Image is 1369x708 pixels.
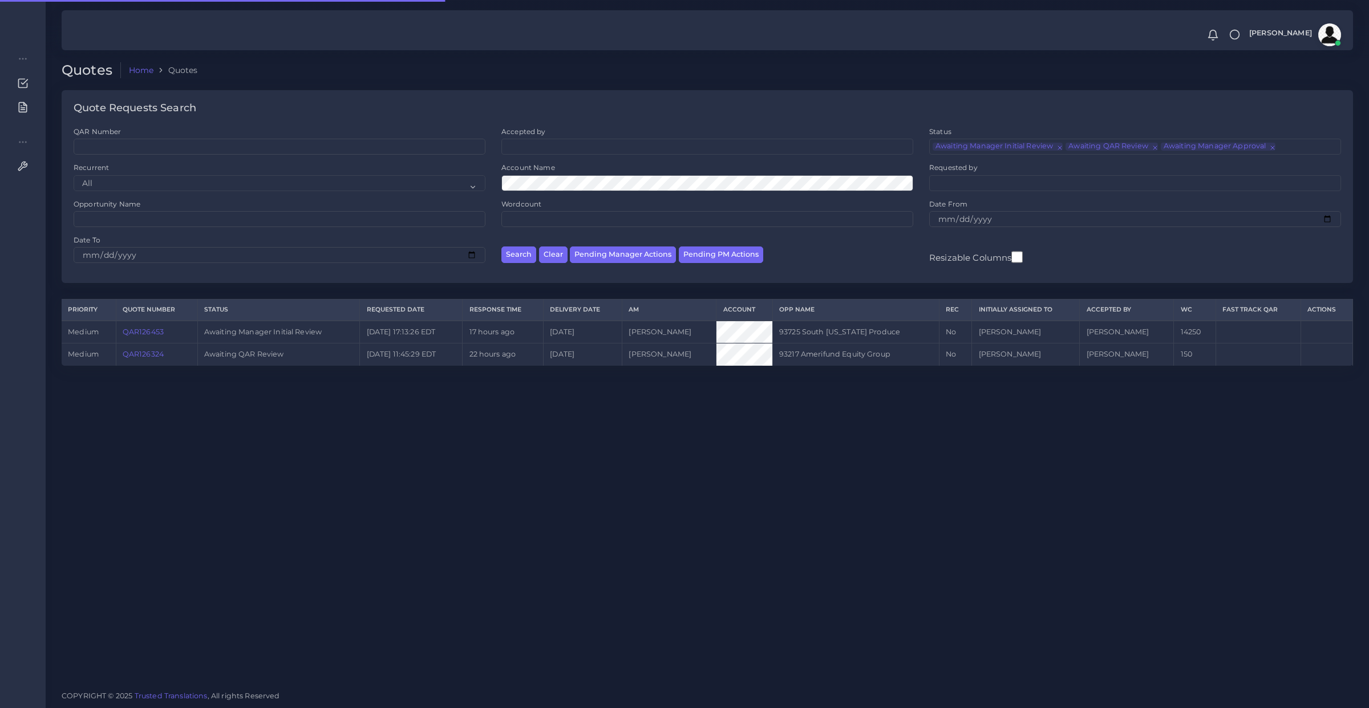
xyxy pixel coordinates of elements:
[972,321,1080,343] td: [PERSON_NAME]
[929,127,951,136] label: Status
[1244,23,1345,46] a: [PERSON_NAME]avatar
[360,343,463,366] td: [DATE] 11:45:29 EDT
[74,235,100,245] label: Date To
[123,327,164,336] a: QAR126453
[74,127,121,136] label: QAR Number
[1174,300,1216,321] th: WC
[544,343,622,366] td: [DATE]
[1080,321,1174,343] td: [PERSON_NAME]
[208,690,280,702] span: , All rights Reserved
[929,163,978,172] label: Requested by
[135,691,208,700] a: Trusted Translations
[772,321,939,343] td: 93725 South [US_STATE] Produce
[679,246,763,263] button: Pending PM Actions
[929,250,1023,264] label: Resizable Columns
[772,343,939,366] td: 93217 Amerifund Equity Group
[62,300,116,321] th: Priority
[501,246,536,263] button: Search
[360,321,463,343] td: [DATE] 17:13:26 EDT
[501,199,541,209] label: Wordcount
[197,300,360,321] th: Status
[74,102,196,115] h4: Quote Requests Search
[463,300,544,321] th: Response Time
[929,199,967,209] label: Date From
[972,300,1080,321] th: Initially Assigned to
[1161,143,1275,151] li: Awaiting Manager Approval
[1080,343,1174,366] td: [PERSON_NAME]
[1174,321,1216,343] td: 14250
[939,300,972,321] th: REC
[463,343,544,366] td: 22 hours ago
[1174,343,1216,366] td: 150
[123,350,164,358] a: QAR126324
[939,321,972,343] td: No
[539,246,568,263] button: Clear
[939,343,972,366] td: No
[933,143,1063,151] li: Awaiting Manager Initial Review
[544,321,622,343] td: [DATE]
[1066,143,1158,151] li: Awaiting QAR Review
[68,327,99,336] span: medium
[1301,300,1352,321] th: Actions
[1011,250,1023,264] input: Resizable Columns
[544,300,622,321] th: Delivery Date
[570,246,676,263] button: Pending Manager Actions
[197,343,360,366] td: Awaiting QAR Review
[1216,300,1301,321] th: Fast Track QAR
[68,350,99,358] span: medium
[501,127,546,136] label: Accepted by
[62,690,280,702] span: COPYRIGHT © 2025
[501,163,555,172] label: Account Name
[153,64,197,76] li: Quotes
[116,300,197,321] th: Quote Number
[62,62,121,79] h2: Quotes
[972,343,1080,366] td: [PERSON_NAME]
[360,300,463,321] th: Requested Date
[463,321,544,343] td: 17 hours ago
[772,300,939,321] th: Opp Name
[74,199,140,209] label: Opportunity Name
[129,64,154,76] a: Home
[716,300,772,321] th: Account
[622,343,716,366] td: [PERSON_NAME]
[1318,23,1341,46] img: avatar
[197,321,360,343] td: Awaiting Manager Initial Review
[74,163,109,172] label: Recurrent
[622,321,716,343] td: [PERSON_NAME]
[622,300,716,321] th: AM
[1249,30,1312,37] span: [PERSON_NAME]
[1080,300,1174,321] th: Accepted by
